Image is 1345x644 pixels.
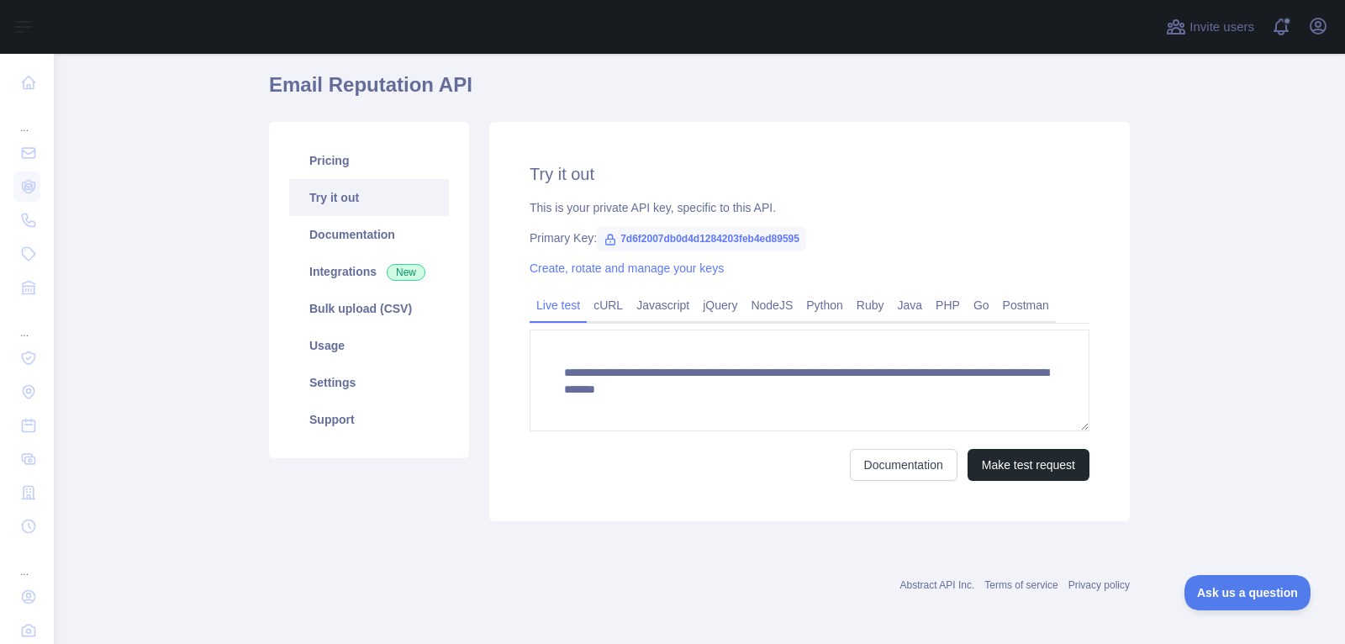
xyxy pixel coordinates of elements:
[630,292,696,319] a: Javascript
[1163,13,1258,40] button: Invite users
[289,179,449,216] a: Try it out
[13,545,40,578] div: ...
[696,292,744,319] a: jQuery
[850,449,957,481] a: Documentation
[269,71,1130,112] h1: Email Reputation API
[744,292,799,319] a: NodeJS
[1068,579,1130,591] a: Privacy policy
[289,216,449,253] a: Documentation
[13,101,40,135] div: ...
[530,162,1089,186] h2: Try it out
[1184,575,1311,610] iframe: Toggle Customer Support
[929,292,967,319] a: PHP
[900,579,975,591] a: Abstract API Inc.
[850,292,891,319] a: Ruby
[289,364,449,401] a: Settings
[289,327,449,364] a: Usage
[968,449,1089,481] button: Make test request
[967,292,996,319] a: Go
[1189,18,1254,37] span: Invite users
[289,142,449,179] a: Pricing
[530,199,1089,216] div: This is your private API key, specific to this API.
[530,292,587,319] a: Live test
[13,306,40,340] div: ...
[530,261,724,275] a: Create, rotate and manage your keys
[289,290,449,327] a: Bulk upload (CSV)
[289,253,449,290] a: Integrations New
[587,292,630,319] a: cURL
[891,292,930,319] a: Java
[996,292,1056,319] a: Postman
[530,230,1089,246] div: Primary Key:
[799,292,850,319] a: Python
[387,264,425,281] span: New
[597,226,806,251] span: 7d6f2007db0d4d1284203feb4ed89595
[289,401,449,438] a: Support
[984,579,1058,591] a: Terms of service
